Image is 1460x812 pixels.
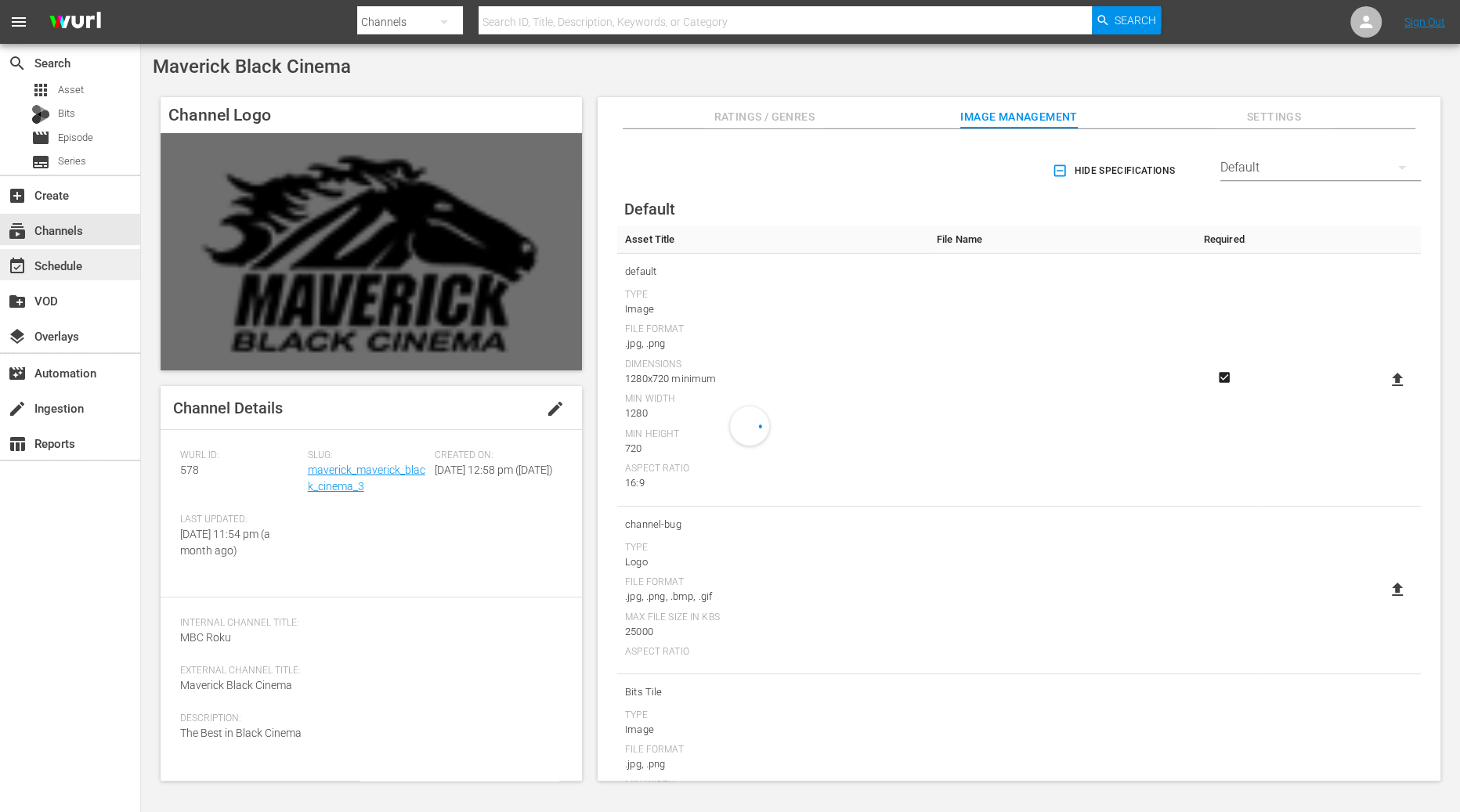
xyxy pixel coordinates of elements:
[180,528,270,557] span: [DATE] 11:54 pm (a month ago)
[625,323,921,336] div: File Format
[625,463,921,475] div: Aspect Ratio
[625,428,921,441] div: Min Height
[161,133,582,370] img: Maverick Black Cinema
[706,107,823,127] span: Ratings / Genres
[625,646,921,659] div: Aspect Ratio
[435,449,555,462] span: Created On:
[625,262,921,282] span: default
[180,631,231,644] span: MBC Roku
[8,257,27,276] span: Schedule
[180,617,555,630] span: Internal Channel Title:
[625,709,921,722] div: Type
[625,779,921,792] div: Min Width
[180,449,300,462] span: Wurl ID:
[625,756,921,772] div: .jpg, .png
[161,97,582,133] h4: Channel Logo
[435,464,553,476] span: [DATE] 12:58 pm ([DATE])
[8,327,27,346] span: Overlays
[1055,163,1175,179] span: Hide Specifications
[929,226,1191,254] th: File Name
[625,589,921,604] div: .jpg, .png, .bmp, .gif
[31,128,50,147] span: Episode
[58,153,86,169] span: Series
[173,399,283,417] span: Channel Details
[1404,16,1445,28] a: Sign Out
[31,81,50,99] span: Asset
[58,106,75,121] span: Bits
[9,13,28,31] span: menu
[625,475,921,491] div: 16:9
[625,542,921,554] div: Type
[1092,6,1161,34] button: Search
[180,514,300,526] span: Last Updated:
[38,4,113,41] img: ans4CAIJ8jUAAAAAAAAAAAAAAAAAAAAAAAAgQb4GAAAAAAAAAAAAAAAAAAAAAAAAJMjXAAAAAAAAAAAAAAAAAAAAAAAAgAT5G...
[625,744,921,756] div: File Format
[180,679,292,691] span: Maverick Black Cinema
[58,82,84,98] span: Asset
[625,359,921,371] div: Dimensions
[625,722,921,738] div: Image
[625,612,921,624] div: Max File Size In Kbs
[153,56,351,78] span: Maverick Black Cinema
[625,289,921,301] div: Type
[8,399,27,418] span: Ingestion
[625,624,921,640] div: 25000
[8,364,27,383] span: Automation
[180,727,302,739] span: The Best in Black Cinema
[180,464,199,476] span: 578
[960,107,1078,127] span: Image Management
[1049,149,1181,193] button: Hide Specifications
[308,449,428,462] span: Slug:
[1115,6,1156,34] span: Search
[180,665,555,677] span: External Channel Title:
[8,186,27,205] span: Create
[8,54,27,73] span: Search
[625,371,921,387] div: 1280x720 minimum
[537,390,574,428] button: edit
[31,105,50,124] div: Bits
[58,130,93,146] span: Episode
[625,441,921,457] div: 720
[625,514,921,535] span: channel-bug
[1215,370,1234,384] svg: Required
[625,682,921,702] span: Bits Tile
[625,576,921,589] div: File Format
[625,554,921,570] div: Logo
[625,336,921,352] div: .jpg, .png
[180,713,555,725] span: Description:
[617,226,929,254] th: Asset Title
[8,435,27,453] span: Reports
[31,153,50,171] span: Series
[308,464,425,493] a: maverick_maverick_black_cinema_3
[8,292,27,311] span: VOD
[8,222,27,240] span: Channels
[1215,107,1332,127] span: Settings
[625,406,921,421] div: 1280
[625,393,921,406] div: Min Width
[1220,146,1421,189] div: Default
[624,200,675,218] span: Default
[625,301,921,317] div: Image
[1191,226,1257,254] th: Required
[546,399,565,418] span: edit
